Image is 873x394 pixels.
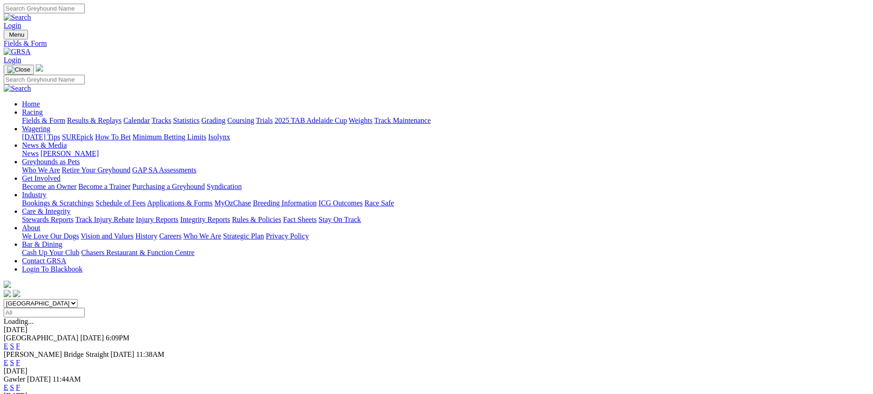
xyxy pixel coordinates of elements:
[22,183,77,190] a: Become an Owner
[81,249,194,256] a: Chasers Restaurant & Function Centre
[22,141,67,149] a: News & Media
[227,117,254,124] a: Coursing
[22,108,43,116] a: Racing
[4,13,31,22] img: Search
[4,334,78,342] span: [GEOGRAPHIC_DATA]
[22,265,82,273] a: Login To Blackbook
[36,64,43,72] img: logo-grsa-white.png
[22,117,869,125] div: Racing
[67,117,121,124] a: Results & Replays
[16,342,20,350] a: F
[4,4,85,13] input: Search
[22,117,65,124] a: Fields & Form
[4,56,21,64] a: Login
[275,117,347,124] a: 2025 TAB Adelaide Cup
[62,133,93,141] a: SUREpick
[173,117,200,124] a: Statistics
[4,308,85,317] input: Select date
[22,199,93,207] a: Bookings & Scratchings
[4,383,8,391] a: E
[10,342,14,350] a: S
[4,281,11,288] img: logo-grsa-white.png
[27,375,51,383] span: [DATE]
[4,22,21,29] a: Login
[4,84,31,93] img: Search
[7,66,30,73] img: Close
[22,199,869,207] div: Industry
[214,199,251,207] a: MyOzChase
[78,183,131,190] a: Become a Trainer
[22,191,46,199] a: Industry
[22,166,60,174] a: Who We Are
[22,249,869,257] div: Bar & Dining
[22,174,60,182] a: Get Involved
[40,150,99,157] a: [PERSON_NAME]
[22,216,869,224] div: Care & Integrity
[266,232,309,240] a: Privacy Policy
[147,199,213,207] a: Applications & Forms
[4,326,869,334] div: [DATE]
[22,150,38,157] a: News
[53,375,81,383] span: 11:44AM
[4,65,34,75] button: Toggle navigation
[132,133,206,141] a: Minimum Betting Limits
[208,133,230,141] a: Isolynx
[10,359,14,366] a: S
[4,30,28,39] button: Toggle navigation
[4,317,33,325] span: Loading...
[22,183,869,191] div: Get Involved
[135,232,157,240] a: History
[349,117,373,124] a: Weights
[136,350,165,358] span: 11:38AM
[106,334,130,342] span: 6:09PM
[22,150,869,158] div: News & Media
[232,216,281,223] a: Rules & Policies
[223,232,264,240] a: Strategic Plan
[22,224,40,232] a: About
[16,383,20,391] a: F
[22,232,869,240] div: About
[4,48,31,56] img: GRSA
[283,216,317,223] a: Fact Sheets
[22,240,62,248] a: Bar & Dining
[318,216,361,223] a: Stay On Track
[4,39,869,48] a: Fields & Form
[132,166,197,174] a: GAP SA Assessments
[180,216,230,223] a: Integrity Reports
[22,257,66,265] a: Contact GRSA
[4,75,85,84] input: Search
[256,117,273,124] a: Trials
[253,199,317,207] a: Breeding Information
[152,117,171,124] a: Tracks
[364,199,394,207] a: Race Safe
[318,199,362,207] a: ICG Outcomes
[4,359,8,366] a: E
[13,290,20,297] img: twitter.svg
[202,117,225,124] a: Grading
[81,232,133,240] a: Vision and Values
[95,199,145,207] a: Schedule of Fees
[22,166,869,174] div: Greyhounds as Pets
[9,31,24,38] span: Menu
[22,216,73,223] a: Stewards Reports
[95,133,131,141] a: How To Bet
[62,166,131,174] a: Retire Your Greyhound
[110,350,134,358] span: [DATE]
[374,117,431,124] a: Track Maintenance
[4,290,11,297] img: facebook.svg
[10,383,14,391] a: S
[132,183,205,190] a: Purchasing a Greyhound
[22,207,71,215] a: Care & Integrity
[22,125,50,133] a: Wagering
[207,183,242,190] a: Syndication
[75,216,134,223] a: Track Injury Rebate
[80,334,104,342] span: [DATE]
[22,133,60,141] a: [DATE] Tips
[183,232,221,240] a: Who We Are
[159,232,181,240] a: Careers
[4,367,869,375] div: [DATE]
[123,117,150,124] a: Calendar
[4,350,109,358] span: [PERSON_NAME] Bridge Straight
[22,133,869,141] div: Wagering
